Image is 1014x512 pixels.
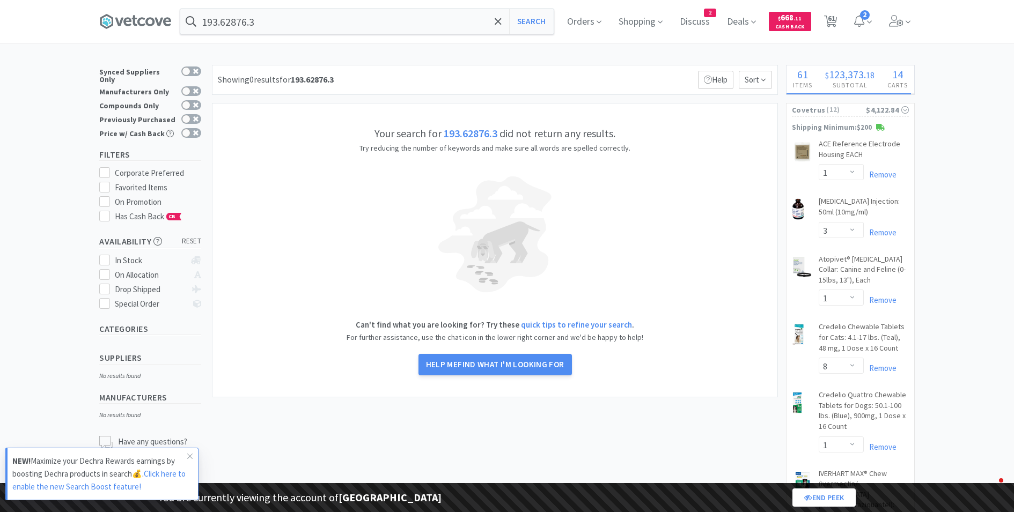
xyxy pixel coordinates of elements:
a: 61 [820,18,842,28]
span: 2 [860,10,870,20]
button: Help mefind what I'm looking for [418,354,572,375]
div: Special Order [115,298,186,310]
span: ( 12 ) [825,105,866,115]
div: Showing 0 results [218,73,334,87]
p: Help [698,71,733,89]
img: blind-dog-light.png [436,154,554,315]
a: $668.11Cash Back [769,7,811,36]
a: Credelio Chewable Tablets for Cats: 4.1-17 lbs. (Teal), 48 mg, 1 Dose x 16 Count [819,322,909,358]
p: Try reducing the number of keywords and make sure all words are spelled correctly. [334,142,656,154]
div: On Allocation [115,269,186,281]
img: 0d438ada7fe84402947888c594a08568_264449.png [792,471,813,492]
span: reset [182,236,202,247]
img: 7220d567ea3747d4a47ed9a587d8aa96_416228.png [792,324,805,345]
iframe: Intercom live chat [978,476,1003,501]
input: Search by item, sku, manufacturer, ingredient, size... [180,9,554,34]
span: 14 [892,68,903,81]
h4: Carts [881,80,914,90]
h4: Items [787,80,819,90]
img: eec9dae82df94063abc5dd067415c917_544088.png [792,256,812,278]
p: You are currently viewing the account of [158,489,442,506]
div: In Stock [115,254,186,267]
a: quick tips to refine your search [521,320,632,330]
div: Previously Purchased [99,114,176,123]
div: Manufacturers Only [99,86,176,95]
img: 9e431b1a4d5b46ebac27e48f7fc59c86_26756.png [792,198,804,220]
a: Discuss2 [675,17,714,27]
a: Remove [864,169,897,180]
h5: Your search for did not return any results. [334,125,656,142]
a: End Peek [792,488,856,507]
span: 123,373 [829,68,864,81]
strong: 193.62876.3 [444,127,497,140]
div: Price w/ Cash Back [99,128,176,137]
div: Compounds Only [99,100,176,109]
strong: NEW! [12,456,31,466]
a: Credelio Quattro Chewable Tablets for Dogs: 50.1-100 lbs. (Blue), 900mg, 1 Dose x 16 Count [819,390,909,436]
i: No results found [99,372,141,380]
img: 8a8b543f37fc4013bf5c5bdffe106f0c_39425.png [792,141,812,162]
div: Synced Suppliers Only [99,66,176,83]
a: Remove [864,295,897,305]
p: For further assistance, use the chat icon in the lower right corner and we'd be happy to help! [334,331,656,343]
span: $ [778,15,781,22]
strong: 193.62876.3 [291,74,334,85]
a: [MEDICAL_DATA] Injection: 50ml (10mg/ml) [819,196,909,221]
h5: Suppliers [99,352,201,364]
a: Remove [864,363,897,373]
span: $ [825,70,829,80]
div: $4,122.84 [866,104,909,116]
div: Corporate Preferred [115,167,202,180]
span: . 11 [793,15,802,22]
a: Atopivet® [MEDICAL_DATA] Collar: Canine and Feline (0-15lbs, 13"), Each [819,254,909,290]
h5: Availability [99,235,201,248]
span: 61 [797,68,808,81]
h5: Manufacturers [99,391,201,404]
div: . [819,69,881,80]
img: 868b877fb8c74fc48728056354f79e3c_777170.png [792,392,803,413]
a: Remove [864,227,897,238]
div: Favorited Items [115,181,202,194]
p: Maximize your Dechra Rewards earnings by boosting Dechra products in search💰. [12,455,187,493]
a: ACE Reference Electrode Housing EACH [819,139,909,164]
div: Drop Shipped [115,283,186,296]
p: Have any questions? [118,436,187,447]
h5: Filters [99,149,201,161]
div: On Promotion [115,196,202,209]
span: 2 [704,9,716,17]
button: Search [509,9,554,34]
strong: [GEOGRAPHIC_DATA] [339,491,442,504]
span: Has Cash Back [115,211,182,221]
span: 18 [866,70,875,80]
span: Covetrus [792,104,825,116]
h4: Subtotal [819,80,881,90]
i: No results found [99,411,141,419]
p: Shipping Minimum: $200 [787,122,914,133]
a: Remove [864,442,897,452]
span: Cash Back [775,24,805,31]
span: 668 [778,12,802,23]
h5: Categories [99,323,201,335]
span: for [280,74,334,85]
strong: Can't find what you are looking for? Try these . [356,320,634,330]
span: Sort [739,71,772,89]
span: CB [167,213,178,220]
span: find what I'm looking for [458,359,564,369]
